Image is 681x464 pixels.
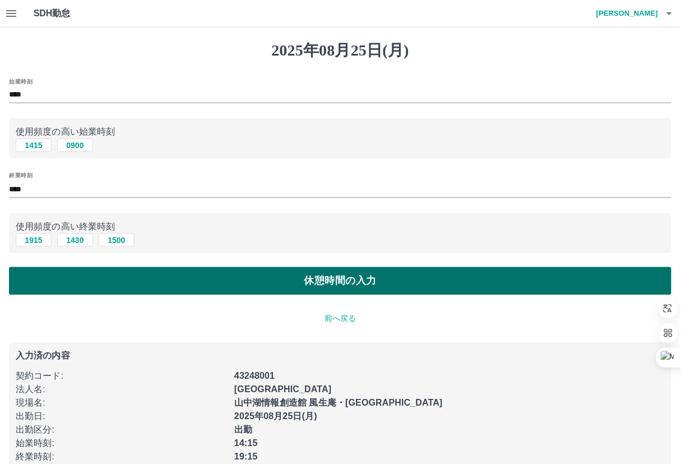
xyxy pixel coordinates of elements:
[9,172,33,180] label: 終業時刻
[234,452,258,462] b: 19:15
[234,412,317,421] b: 2025年08月25日(月)
[234,425,252,435] b: 出勤
[57,233,93,247] button: 1430
[16,383,228,397] p: 法人名 :
[16,139,52,152] button: 1415
[16,125,665,139] p: 使用頻度の高い始業時刻
[9,267,672,295] button: 休憩時間の入力
[9,313,672,325] p: 前へ戻る
[16,437,228,451] p: 始業時刻 :
[16,410,228,424] p: 出勤日 :
[234,439,258,448] b: 14:15
[16,451,228,464] p: 終業時刻 :
[16,233,52,247] button: 1915
[234,385,332,394] b: [GEOGRAPHIC_DATA]
[57,139,93,152] button: 0900
[16,370,228,383] p: 契約コード :
[9,41,672,60] h1: 2025年08月25日(月)
[16,352,665,361] p: 入力済の内容
[16,220,665,233] p: 使用頻度の高い終業時刻
[234,398,443,408] b: 山中湖情報創造館 風生庵・[GEOGRAPHIC_DATA]
[9,77,33,85] label: 始業時刻
[234,371,275,381] b: 43248001
[99,233,135,247] button: 1500
[16,397,228,410] p: 現場名 :
[16,424,228,437] p: 出勤区分 :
